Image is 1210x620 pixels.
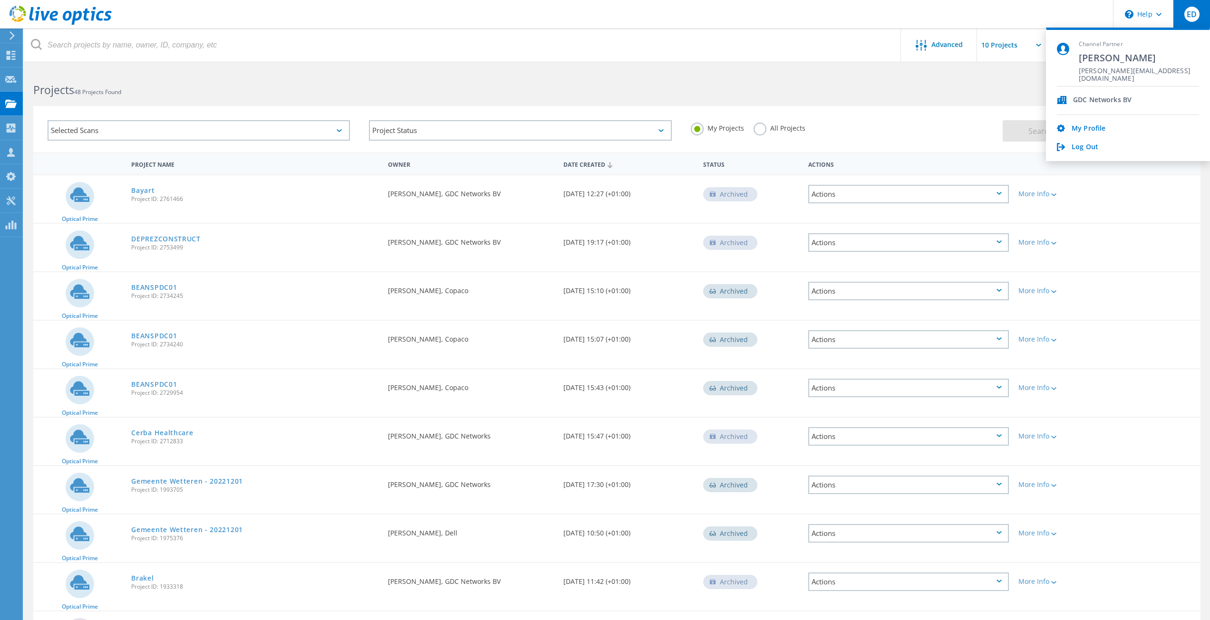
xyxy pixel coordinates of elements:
[369,120,671,141] div: Project Status
[808,233,1009,252] div: Actions
[33,82,74,97] b: Projects
[703,284,757,298] div: Archived
[559,272,699,304] div: [DATE] 15:10 (+01:00)
[131,342,378,347] span: Project ID: 2734240
[383,466,558,497] div: [PERSON_NAME], GDC Networks
[803,155,1014,172] div: Actions
[62,265,98,270] span: Optical Prime
[131,236,201,242] a: DEPREZCONSTRUCT
[62,313,98,319] span: Optical Prime
[131,439,378,444] span: Project ID: 2712833
[131,390,378,396] span: Project ID: 2729954
[1018,191,1102,197] div: More Info
[131,187,155,194] a: Bayart
[703,333,757,347] div: Archived
[383,155,558,172] div: Owner
[1018,384,1102,391] div: More Info
[1125,10,1133,19] svg: \n
[62,410,98,416] span: Optical Prime
[1018,481,1102,488] div: More Info
[131,526,243,533] a: Gemeente Wetteren - 20221201
[808,476,1009,494] div: Actions
[559,224,699,255] div: [DATE] 19:17 (+01:00)
[703,381,757,395] div: Archived
[1079,40,1199,48] span: Channel Partner
[703,478,757,492] div: Archived
[383,175,558,207] div: [PERSON_NAME], GDC Networks BV
[559,155,699,173] div: Date Created
[62,216,98,222] span: Optical Prime
[383,321,558,352] div: [PERSON_NAME], Copaco
[1018,287,1102,294] div: More Info
[1187,10,1197,18] span: ED
[1018,239,1102,246] div: More Info
[808,572,1009,591] div: Actions
[131,245,378,250] span: Project ID: 2753499
[62,507,98,513] span: Optical Prime
[703,429,757,444] div: Archived
[24,29,901,62] input: Search projects by name, owner, ID, company, etc
[383,563,558,594] div: [PERSON_NAME], GDC Networks BV
[131,584,378,590] span: Project ID: 1933318
[698,155,803,172] div: Status
[131,478,243,485] a: Gemeente Wetteren - 20221201
[131,487,378,493] span: Project ID: 1993705
[126,155,383,172] div: Project Name
[10,20,112,27] a: Live Optics Dashboard
[808,427,1009,446] div: Actions
[131,575,154,582] a: Brakel
[703,187,757,201] div: Archived
[808,185,1009,203] div: Actions
[62,604,98,610] span: Optical Prime
[703,575,757,589] div: Archived
[808,524,1009,543] div: Actions
[1072,124,1105,134] a: My Profile
[754,123,805,132] label: All Projects
[691,123,744,132] label: My Projects
[131,429,193,436] a: Cerba Healthcare
[48,120,350,141] div: Selected Scans
[1018,578,1102,585] div: More Info
[559,175,699,207] div: [DATE] 12:27 (+01:00)
[1079,67,1199,76] span: [PERSON_NAME][EMAIL_ADDRESS][DOMAIN_NAME]
[131,333,177,339] a: BEANSPDC01
[559,466,699,497] div: [DATE] 17:30 (+01:00)
[62,362,98,367] span: Optical Prime
[1018,433,1102,439] div: More Info
[559,369,699,401] div: [DATE] 15:43 (+01:00)
[62,458,98,464] span: Optical Prime
[383,418,558,449] div: [PERSON_NAME], GDC Networks
[1018,530,1102,536] div: More Info
[1028,126,1053,136] span: Search
[808,379,1009,397] div: Actions
[131,284,177,291] a: BEANSPDC01
[1003,120,1074,142] button: Search
[131,381,177,388] a: BEANSPDC01
[383,224,558,255] div: [PERSON_NAME], GDC Networks BV
[703,526,757,541] div: Archived
[1018,336,1102,343] div: More Info
[1079,51,1199,64] span: [PERSON_NAME]
[62,555,98,561] span: Optical Prime
[559,321,699,352] div: [DATE] 15:07 (+01:00)
[383,515,558,546] div: [PERSON_NAME], Dell
[131,196,378,202] span: Project ID: 2761466
[808,282,1009,300] div: Actions
[74,88,121,96] span: 48 Projects Found
[1072,143,1098,152] a: Log Out
[383,369,558,401] div: [PERSON_NAME], Copaco
[559,563,699,594] div: [DATE] 11:42 (+01:00)
[131,535,378,541] span: Project ID: 1975376
[703,236,757,250] div: Archived
[383,272,558,304] div: [PERSON_NAME], Copaco
[931,41,963,48] span: Advanced
[808,330,1009,349] div: Actions
[131,293,378,299] span: Project ID: 2734245
[1073,96,1132,105] span: GDC Networks BV
[559,515,699,546] div: [DATE] 10:50 (+01:00)
[559,418,699,449] div: [DATE] 15:47 (+01:00)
